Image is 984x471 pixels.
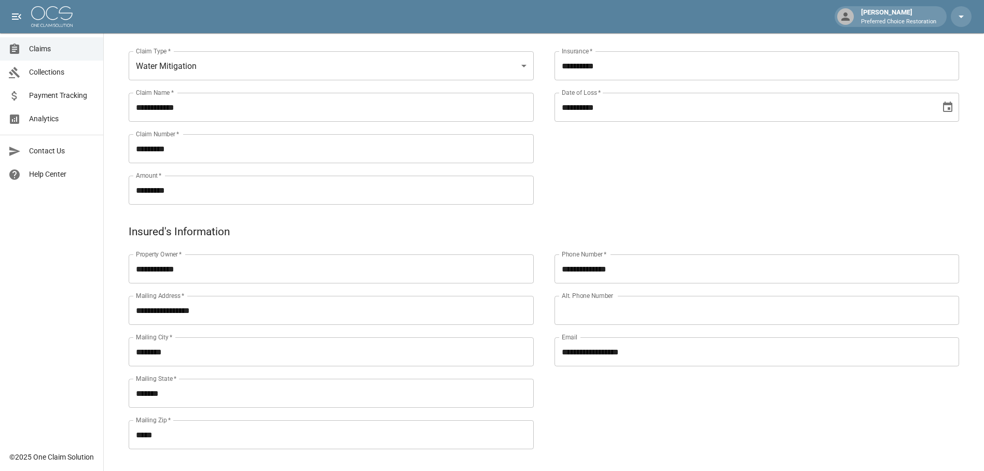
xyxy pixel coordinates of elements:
label: Mailing State [136,374,176,383]
label: Mailing City [136,333,173,341]
label: Mailing Zip [136,416,171,424]
span: Payment Tracking [29,90,95,101]
p: Preferred Choice Restoration [861,18,936,26]
div: Water Mitigation [129,51,534,80]
label: Date of Loss [562,88,601,97]
label: Phone Number [562,250,606,259]
span: Claims [29,44,95,54]
label: Amount [136,171,162,180]
button: Choose date, selected date is Sep 22, 2025 [937,97,958,118]
span: Collections [29,67,95,78]
div: [PERSON_NAME] [857,7,940,26]
img: ocs-logo-white-transparent.png [31,6,73,27]
button: open drawer [6,6,27,27]
span: Analytics [29,113,95,124]
div: © 2025 One Claim Solution [9,452,94,462]
label: Email [562,333,577,341]
label: Property Owner [136,250,182,259]
label: Claim Type [136,47,171,55]
label: Claim Name [136,88,174,97]
label: Insurance [562,47,592,55]
span: Help Center [29,169,95,180]
label: Mailing Address [136,291,184,300]
label: Alt. Phone Number [562,291,613,300]
label: Claim Number [136,130,179,138]
span: Contact Us [29,146,95,156]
